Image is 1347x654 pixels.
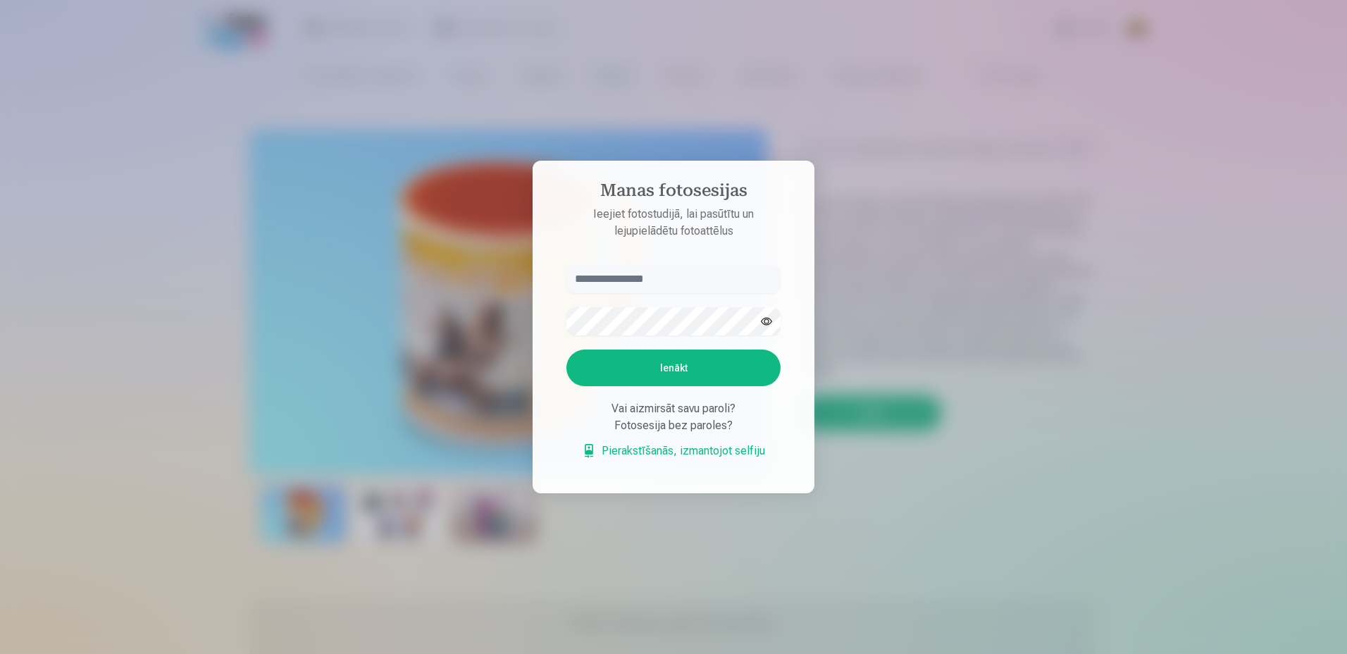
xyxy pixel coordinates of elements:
[566,400,781,417] div: Vai aizmirsāt savu paroli?
[566,417,781,434] div: Fotosesija bez paroles?
[552,180,795,206] h4: Manas fotosesijas
[582,443,765,459] a: Pierakstīšanās, izmantojot selfiju
[552,206,795,240] p: Ieejiet fotostudijā, lai pasūtītu un lejupielādētu fotoattēlus
[566,350,781,386] button: Ienākt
